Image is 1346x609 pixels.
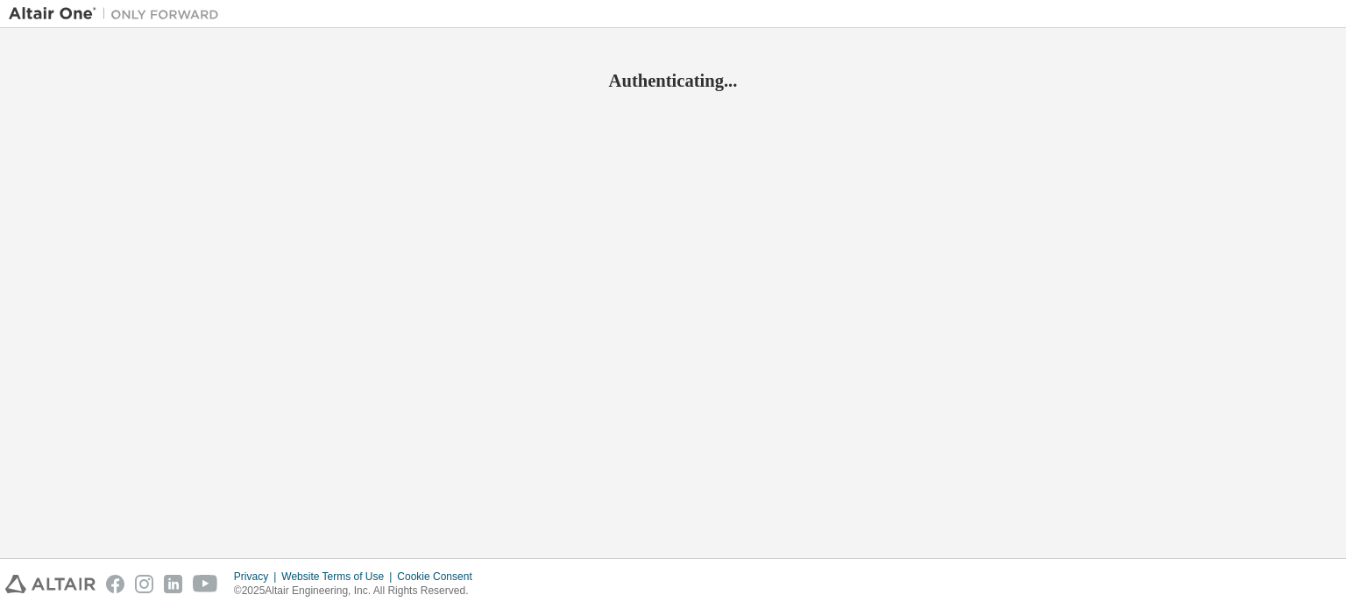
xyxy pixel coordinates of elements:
[9,69,1337,92] h2: Authenticating...
[193,575,218,593] img: youtube.svg
[106,575,124,593] img: facebook.svg
[9,5,228,23] img: Altair One
[234,570,281,584] div: Privacy
[135,575,153,593] img: instagram.svg
[397,570,482,584] div: Cookie Consent
[234,584,483,598] p: © 2025 Altair Engineering, Inc. All Rights Reserved.
[281,570,397,584] div: Website Terms of Use
[164,575,182,593] img: linkedin.svg
[5,575,96,593] img: altair_logo.svg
